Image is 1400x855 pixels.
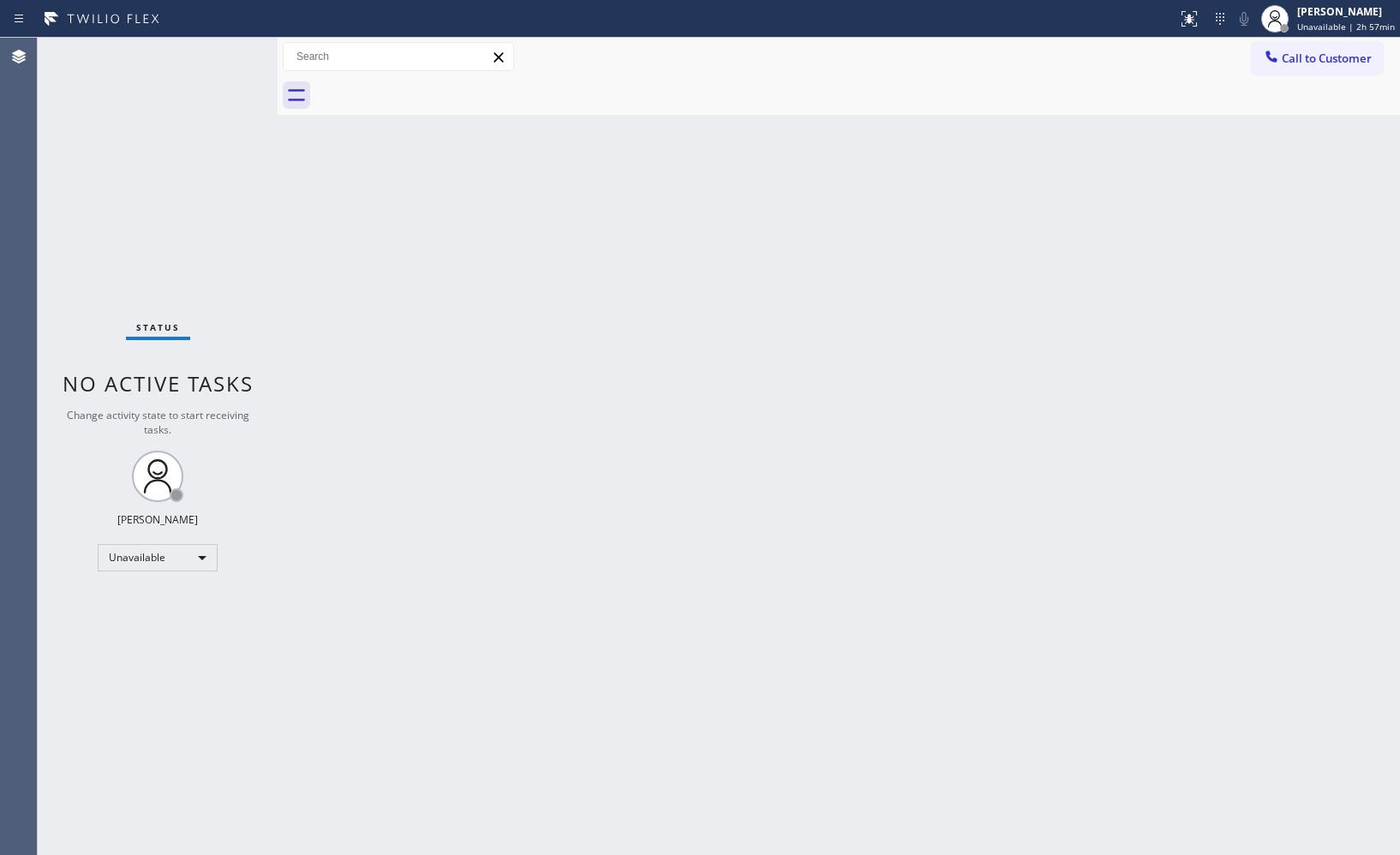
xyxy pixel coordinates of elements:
button: Mute [1232,7,1256,31]
button: Call to Customer [1252,42,1383,75]
span: Change activity state to start receiving tasks. [67,408,249,437]
span: Call to Customer [1282,51,1372,66]
span: Unavailable | 2h 57min [1297,21,1395,33]
div: Unavailable [98,544,218,571]
div: [PERSON_NAME] [117,512,198,527]
span: No active tasks [63,369,254,398]
div: [PERSON_NAME] [1297,4,1395,19]
input: Search [284,43,513,70]
span: Status [136,321,180,333]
